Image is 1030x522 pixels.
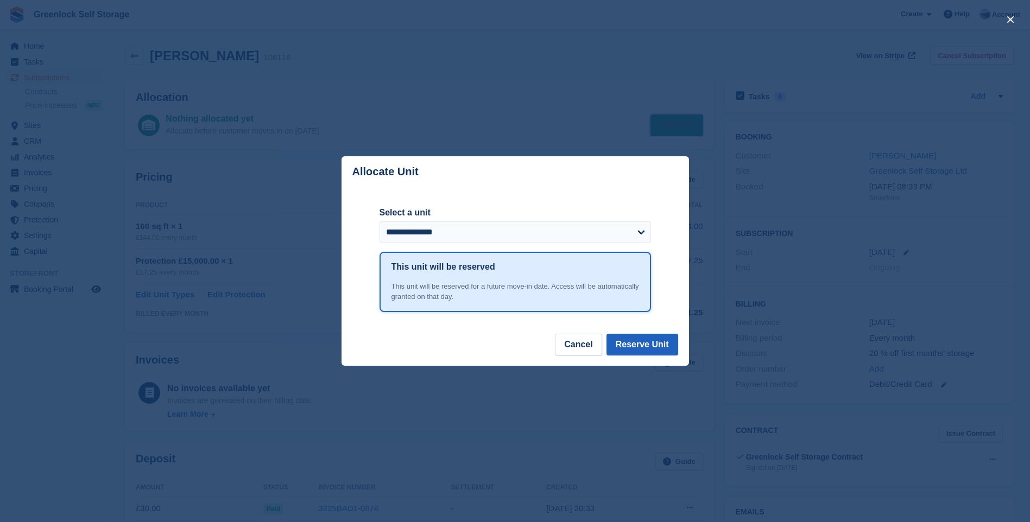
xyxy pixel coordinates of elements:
[1002,11,1019,28] button: close
[391,281,639,302] div: This unit will be reserved for a future move-in date. Access will be automatically granted on tha...
[606,334,678,355] button: Reserve Unit
[391,260,495,273] h1: This unit will be reserved
[380,206,651,219] label: Select a unit
[352,165,419,178] p: Allocate Unit
[555,334,602,355] button: Cancel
